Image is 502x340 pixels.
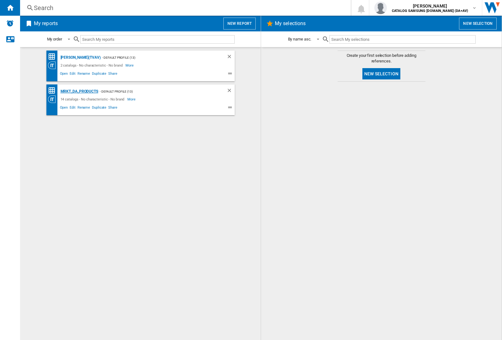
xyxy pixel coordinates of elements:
[338,53,425,64] span: Create your first selection before adding references.
[392,9,468,13] b: CATALOG SAMSUNG [DOMAIN_NAME] (DA+AV)
[98,88,214,95] div: - Default profile (13)
[288,37,312,41] div: By name asc.
[34,3,334,12] div: Search
[374,2,387,14] img: profile.jpg
[48,95,59,103] div: Category View
[59,88,98,95] div: MRKT_DA_PRODUCTS
[59,62,126,69] div: 2 catalogs - No characteristic - No brand
[107,71,118,78] span: Share
[69,71,77,78] span: Edit
[125,62,135,69] span: More
[91,71,107,78] span: Duplicate
[59,71,69,78] span: Open
[223,18,256,30] button: New report
[227,54,235,62] div: Delete
[48,53,59,61] div: Price Matrix
[6,19,14,27] img: alerts-logo.svg
[59,54,101,62] div: [PERSON_NAME](TVAV)
[329,35,475,44] input: Search My selections
[59,105,69,112] span: Open
[33,18,59,30] h2: My reports
[91,105,107,112] span: Duplicate
[274,18,307,30] h2: My selections
[48,62,59,69] div: Category View
[77,71,91,78] span: Rename
[59,95,128,103] div: 14 catalogs - No characteristic - No brand
[77,105,91,112] span: Rename
[227,88,235,95] div: Delete
[101,54,214,62] div: - Default profile (13)
[69,105,77,112] span: Edit
[48,87,59,94] div: Price Matrix
[47,37,62,41] div: My order
[392,3,468,9] span: [PERSON_NAME]
[459,18,497,30] button: New selection
[127,95,136,103] span: More
[107,105,118,112] span: Share
[80,35,235,44] input: Search My reports
[362,68,400,79] button: New selection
